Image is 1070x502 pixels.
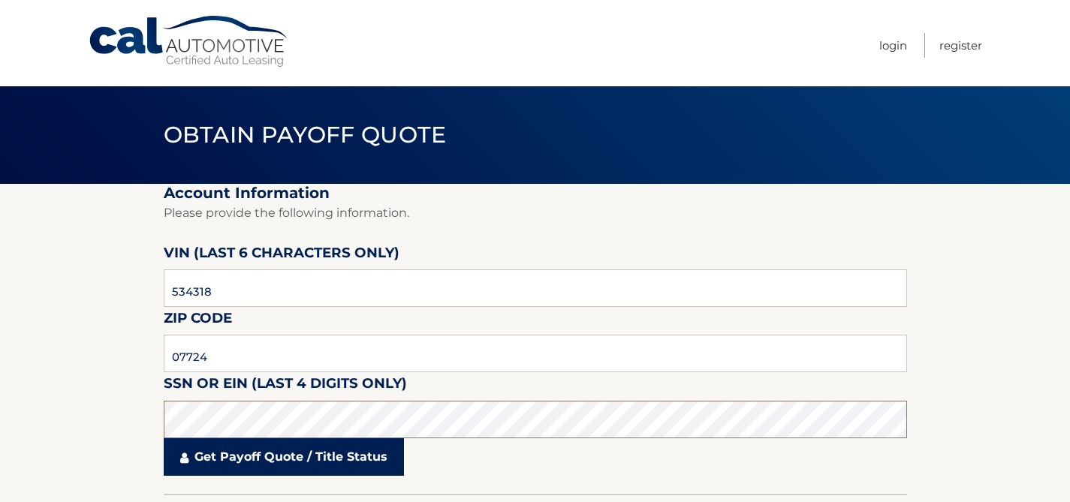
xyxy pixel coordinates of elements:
h2: Account Information [164,184,907,203]
a: Cal Automotive [88,15,291,68]
a: Get Payoff Quote / Title Status [164,438,404,476]
label: VIN (last 6 characters only) [164,242,399,269]
label: SSN or EIN (last 4 digits only) [164,372,407,400]
a: Login [879,33,907,58]
span: Obtain Payoff Quote [164,121,447,149]
label: Zip Code [164,307,232,335]
p: Please provide the following information. [164,203,907,224]
a: Register [939,33,982,58]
